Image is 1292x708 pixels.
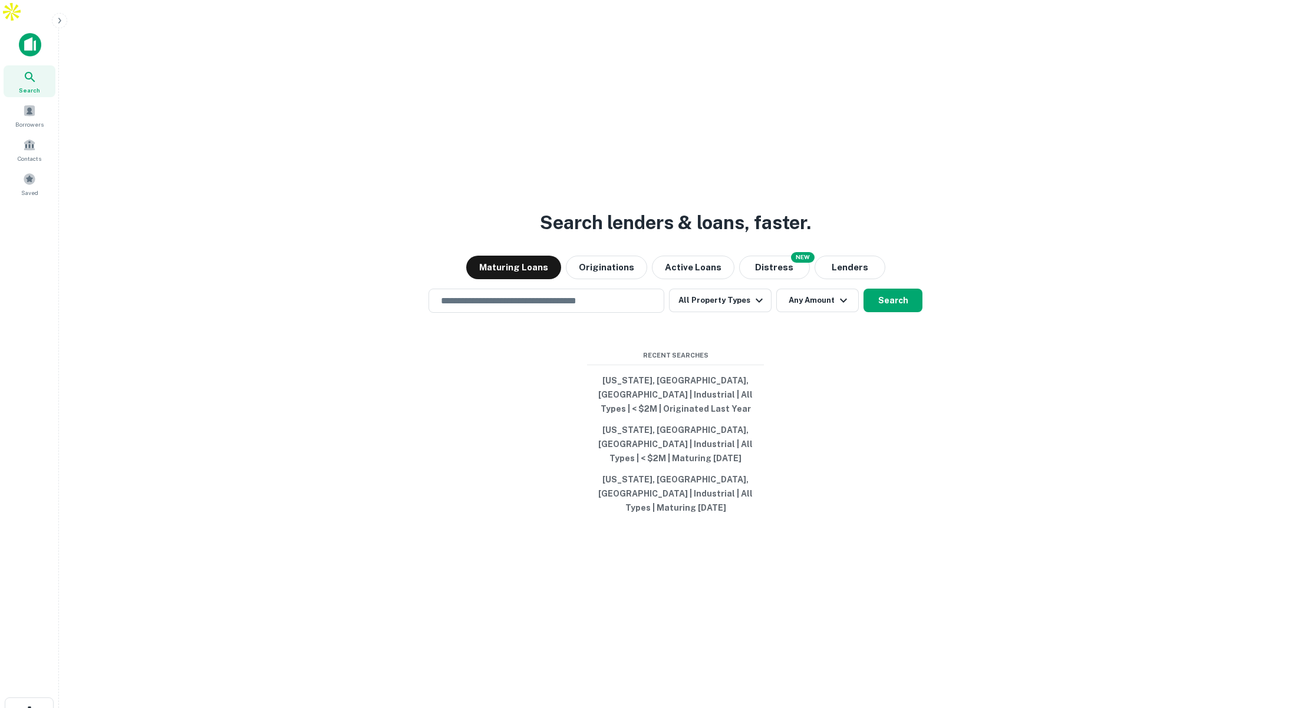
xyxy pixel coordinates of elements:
[739,256,810,279] button: Search distressed loans with lien and other non-mortgage details.
[587,350,764,360] span: Recent Searches
[4,65,55,97] a: Search
[19,33,41,57] img: capitalize-icon.png
[540,209,811,237] h3: Search lenders & loans, faster.
[815,256,885,279] button: Lenders
[587,419,764,469] button: [US_STATE], [GEOGRAPHIC_DATA], [GEOGRAPHIC_DATA] | Industrial | All Types | < $2M | Maturing [DATE]
[466,256,561,279] button: Maturing Loans
[587,370,764,419] button: [US_STATE], [GEOGRAPHIC_DATA], [GEOGRAPHIC_DATA] | Industrial | All Types | < $2M | Originated La...
[587,469,764,518] button: [US_STATE], [GEOGRAPHIC_DATA], [GEOGRAPHIC_DATA] | Industrial | All Types | Maturing [DATE]
[863,289,922,312] button: Search
[669,289,772,312] button: All Property Types
[4,168,55,200] a: Saved
[791,252,815,263] div: NEW
[4,134,55,166] a: Contacts
[4,100,55,131] a: Borrowers
[566,256,647,279] button: Originations
[19,85,40,95] span: Search
[652,256,734,279] button: Active Loans
[776,289,859,312] button: Any Amount
[18,154,41,163] span: Contacts
[15,120,44,129] span: Borrowers
[21,188,38,197] span: Saved
[1233,614,1292,670] iframe: Chat Widget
